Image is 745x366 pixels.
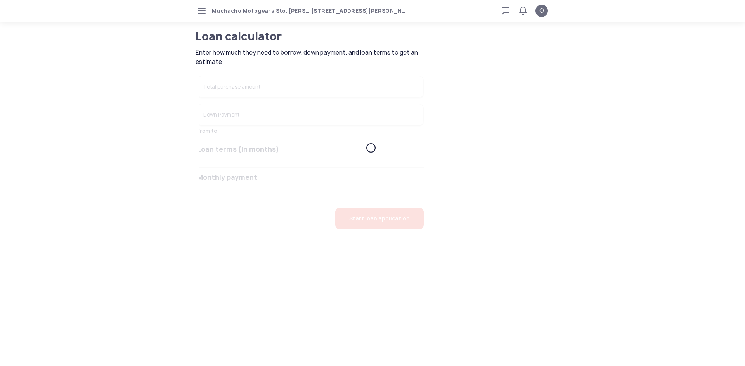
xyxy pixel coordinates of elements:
span: O [539,6,544,15]
button: Muchacho Motogears Sto. [PERSON_NAME][STREET_ADDRESS][PERSON_NAME][PERSON_NAME], [GEOGRAPHIC_DATA... [212,7,407,15]
span: Enter how much they need to borrow, down payment, and loan terms to get an estimate [196,48,426,67]
span: [STREET_ADDRESS][PERSON_NAME][PERSON_NAME], [GEOGRAPHIC_DATA], [GEOGRAPHIC_DATA], [GEOGRAPHIC_DATA] [310,7,407,15]
button: O [535,5,548,17]
h1: Loan calculator [196,31,395,42]
span: Muchacho Motogears Sto. [PERSON_NAME] [212,7,310,15]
